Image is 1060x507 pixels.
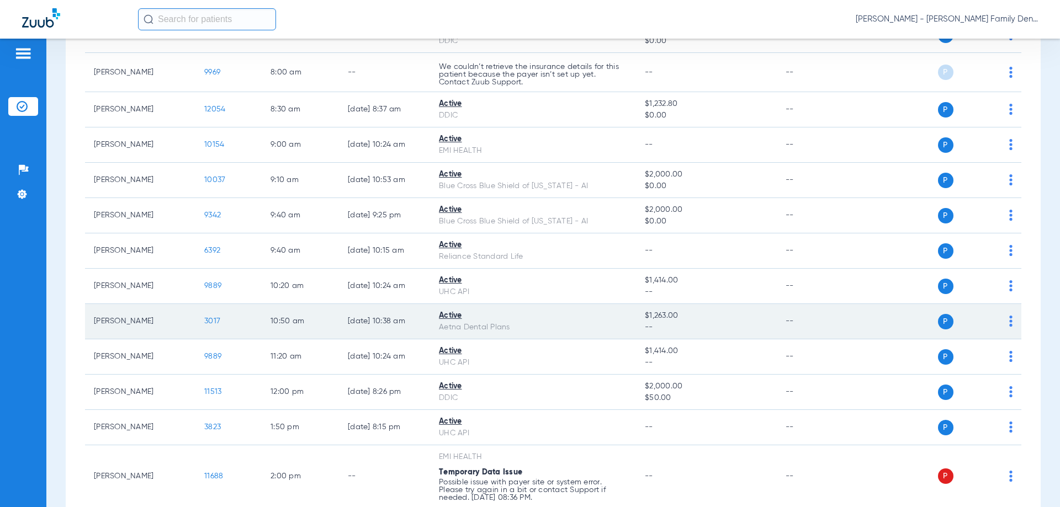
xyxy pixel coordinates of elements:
div: EMI HEALTH [439,145,627,157]
td: [DATE] 9:25 PM [339,198,430,233]
span: P [938,349,953,365]
td: -- [777,127,851,163]
span: P [938,102,953,118]
span: -- [645,322,767,333]
td: [PERSON_NAME] [85,163,195,198]
span: -- [645,357,767,369]
td: -- [777,269,851,304]
div: Active [439,310,627,322]
span: P [938,385,953,400]
td: 12:00 PM [262,375,339,410]
td: 1:50 PM [262,410,339,445]
span: -- [645,286,767,298]
td: [PERSON_NAME] [85,198,195,233]
div: Active [439,381,627,392]
img: group-dot-blue.svg [1009,210,1013,221]
img: Search Icon [144,14,153,24]
span: -- [645,472,653,480]
td: -- [777,410,851,445]
span: 9889 [204,282,221,290]
td: 9:00 AM [262,127,339,163]
td: 9:40 AM [262,233,339,269]
span: $0.00 [645,110,767,121]
td: [DATE] 10:24 AM [339,339,430,375]
td: [PERSON_NAME] [85,269,195,304]
td: [DATE] 8:15 PM [339,410,430,445]
span: P [938,243,953,259]
td: [DATE] 8:26 PM [339,375,430,410]
span: P [938,468,953,484]
span: 9889 [204,353,221,360]
td: 9:40 AM [262,198,339,233]
span: [PERSON_NAME] - [PERSON_NAME] Family Dental [856,14,1038,25]
span: $2,000.00 [645,204,767,216]
div: Reliance Standard Life [439,251,627,263]
span: P [938,420,953,435]
span: 11513 [204,388,221,396]
div: UHC API [439,428,627,439]
div: Active [439,345,627,357]
td: 10:20 AM [262,269,339,304]
span: -- [645,247,653,254]
td: -- [777,198,851,233]
td: [DATE] 10:15 AM [339,233,430,269]
p: We couldn’t retrieve the insurance details for this patient because the payer isn’t set up yet. C... [439,63,627,86]
td: [PERSON_NAME] [85,339,195,375]
td: [DATE] 10:38 AM [339,304,430,339]
td: -- [777,92,851,127]
div: Blue Cross Blue Shield of [US_STATE] - AI [439,216,627,227]
td: -- [777,53,851,92]
td: [PERSON_NAME] [85,53,195,92]
img: hamburger-icon [14,47,32,60]
div: Active [439,239,627,251]
img: group-dot-blue.svg [1009,104,1013,115]
td: -- [777,163,851,198]
div: Active [439,98,627,110]
td: -- [339,53,430,92]
img: group-dot-blue.svg [1009,351,1013,362]
td: -- [777,375,851,410]
td: [DATE] 8:37 AM [339,92,430,127]
div: Active [439,169,627,180]
span: -- [645,68,653,76]
span: P [938,208,953,223]
span: $2,000.00 [645,381,767,392]
img: group-dot-blue.svg [1009,174,1013,185]
span: P [938,173,953,188]
p: Possible issue with payer site or system error. Please try again in a bit or contact Support if n... [439,478,627,501]
span: 10037 [204,176,225,184]
td: 10:50 AM [262,304,339,339]
td: [PERSON_NAME] [85,92,195,127]
div: UHC API [439,357,627,369]
span: -- [645,141,653,148]
span: Temporary Data Issue [439,468,522,476]
td: 8:30 AM [262,92,339,127]
td: -- [777,339,851,375]
div: Blue Cross Blue Shield of [US_STATE] - AI [439,180,627,192]
td: 11:20 AM [262,339,339,375]
img: group-dot-blue.svg [1009,245,1013,256]
span: $50.00 [645,392,767,404]
td: [DATE] 10:24 AM [339,269,430,304]
input: Search for patients [138,8,276,30]
div: Aetna Dental Plans [439,322,627,333]
span: 9969 [204,68,220,76]
span: $0.00 [645,35,767,47]
span: -- [645,423,653,431]
span: P [938,65,953,80]
div: Active [439,204,627,216]
img: Zuub Logo [22,8,60,28]
span: $1,232.80 [645,98,767,110]
img: group-dot-blue.svg [1009,139,1013,150]
span: 6392 [204,247,220,254]
td: 9:10 AM [262,163,339,198]
td: 8:00 AM [262,53,339,92]
span: $1,414.00 [645,275,767,286]
td: -- [777,304,851,339]
span: $0.00 [645,216,767,227]
iframe: Chat Widget [1005,454,1060,507]
div: Active [439,416,627,428]
div: DDIC [439,35,627,47]
td: [PERSON_NAME] [85,304,195,339]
